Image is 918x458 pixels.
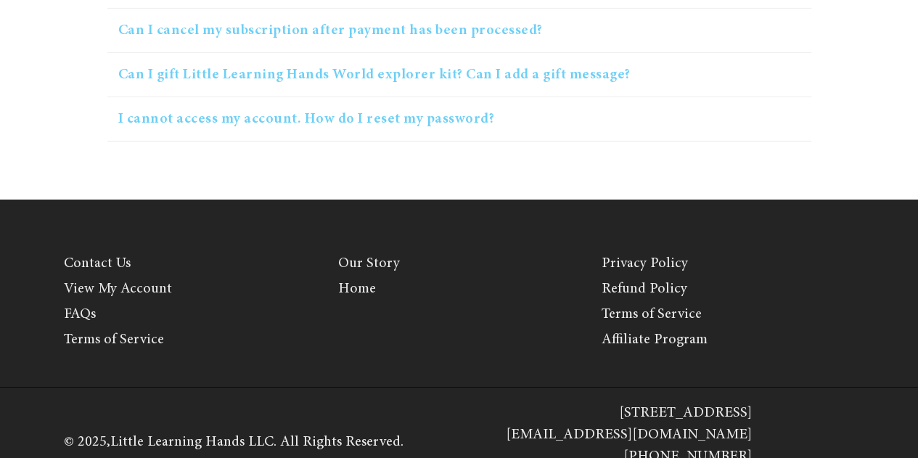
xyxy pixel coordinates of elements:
button: Can I cancel my subscription after payment has been processed? [107,9,811,53]
a: Little Learning Hands LLC [110,435,274,449]
a: Home [338,282,376,296]
a: Refund Policy [602,282,687,296]
a: Our Story [338,256,400,271]
a: Contact Us [64,256,131,271]
a: [EMAIL_ADDRESS][DOMAIN_NAME] [506,428,752,442]
a: View My Account [64,282,172,296]
a: FAQs [64,307,96,322]
a: Privacy Policy [602,256,688,271]
div: © 2025, . All Rights Reserved. [64,431,403,453]
button: Can I gift Little Learning Hands World explorer kit? Can I add a gift message? [107,53,811,97]
a: Affiliate Program [602,332,708,347]
button: I cannot access my account. How do I reset my password? [107,97,811,142]
a: Terms of Service [64,332,164,347]
a: Terms of Service [602,307,702,322]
